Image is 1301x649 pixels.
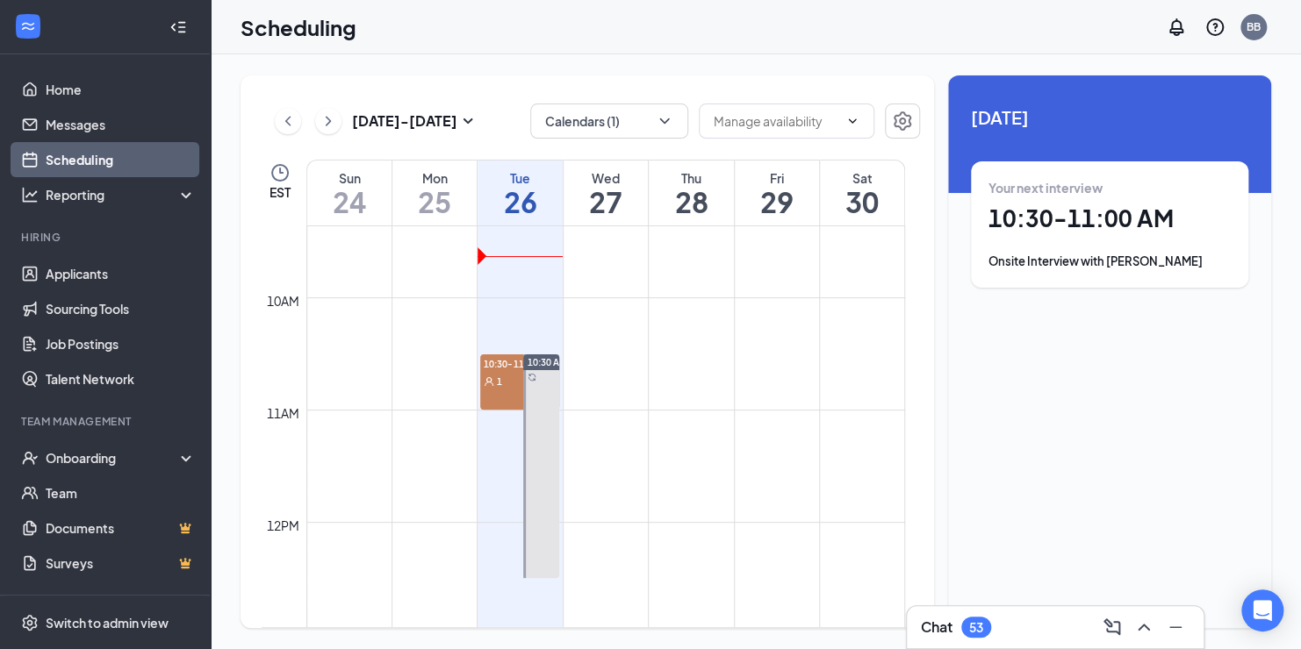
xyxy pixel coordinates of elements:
div: Onboarding [46,449,181,467]
svg: ChevronDown [845,114,859,128]
h1: 28 [649,187,733,217]
div: Sat [820,169,904,187]
div: Mon [392,169,477,187]
a: August 26, 2025 [478,160,562,225]
h1: 27 [564,187,648,217]
div: Fri [735,169,819,187]
h1: 30 [820,187,904,217]
svg: ChevronDown [656,112,673,130]
svg: SmallChevronDown [457,111,478,132]
div: 10am [263,291,303,310]
h3: Chat [921,617,952,637]
a: Scheduling [46,142,196,177]
svg: WorkstreamLogo [19,18,37,35]
a: DocumentsCrown [46,510,196,546]
div: Sun [307,169,392,187]
div: Team Management [21,414,192,429]
h1: Scheduling [241,12,356,42]
div: BB [1247,19,1261,34]
h1: 25 [392,187,477,217]
svg: UserCheck [21,449,39,467]
svg: ChevronLeft [279,111,297,132]
span: [DATE] [971,103,1248,131]
a: Team [46,475,196,510]
span: 10:30 AM-12:30 PM [527,356,610,368]
button: ComposeMessage [1098,613,1126,641]
a: August 30, 2025 [820,160,904,225]
a: Talent Network [46,361,196,396]
div: Reporting [46,186,197,203]
a: Applicants [46,256,196,291]
svg: Analysis [21,186,39,203]
a: Sourcing Tools [46,291,196,326]
svg: QuestionInfo [1204,17,1226,38]
svg: ChevronUp [1133,617,1154,638]
button: ChevronUp [1130,613,1158,641]
span: EST [270,183,291,201]
svg: Notifications [1166,17,1187,38]
svg: ComposeMessage [1102,617,1123,638]
svg: User [484,376,494,387]
svg: Sync [528,373,536,382]
svg: ChevronRight [320,111,337,132]
button: ChevronRight [315,108,341,134]
svg: Collapse [169,18,187,36]
button: Settings [885,103,920,139]
button: Minimize [1161,613,1190,641]
a: August 24, 2025 [307,160,392,225]
h1: 26 [478,187,562,217]
button: ChevronLeft [275,108,301,134]
a: Messages [46,107,196,142]
svg: Settings [892,111,913,132]
h1: 24 [307,187,392,217]
div: Thu [649,169,733,187]
div: 53 [969,620,983,635]
h3: [DATE] - [DATE] [352,111,457,131]
span: 10:30-11:00 AM [480,354,559,372]
div: 11am [263,403,303,423]
svg: Clock [270,162,291,183]
svg: Minimize [1165,617,1186,638]
button: Calendars (1)ChevronDown [530,103,688,139]
a: SurveysCrown [46,546,196,581]
a: August 28, 2025 [649,160,733,225]
span: 1 [497,375,502,388]
div: Wed [564,169,648,187]
div: 12pm [263,516,303,535]
h1: 10:30 - 11:00 AM [988,203,1231,233]
div: Your next interview [988,179,1231,196]
input: Manage availability [714,111,838,131]
div: Tue [478,169,562,187]
div: Onsite Interview with [PERSON_NAME] [988,253,1231,270]
a: August 27, 2025 [564,160,648,225]
a: Home [46,72,196,107]
a: Job Postings [46,326,196,361]
div: Open Intercom Messenger [1241,589,1283,631]
h1: 29 [735,187,819,217]
div: Switch to admin view [46,614,169,631]
a: August 25, 2025 [392,160,477,225]
div: Hiring [21,230,192,245]
svg: Settings [21,614,39,631]
a: August 29, 2025 [735,160,819,225]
